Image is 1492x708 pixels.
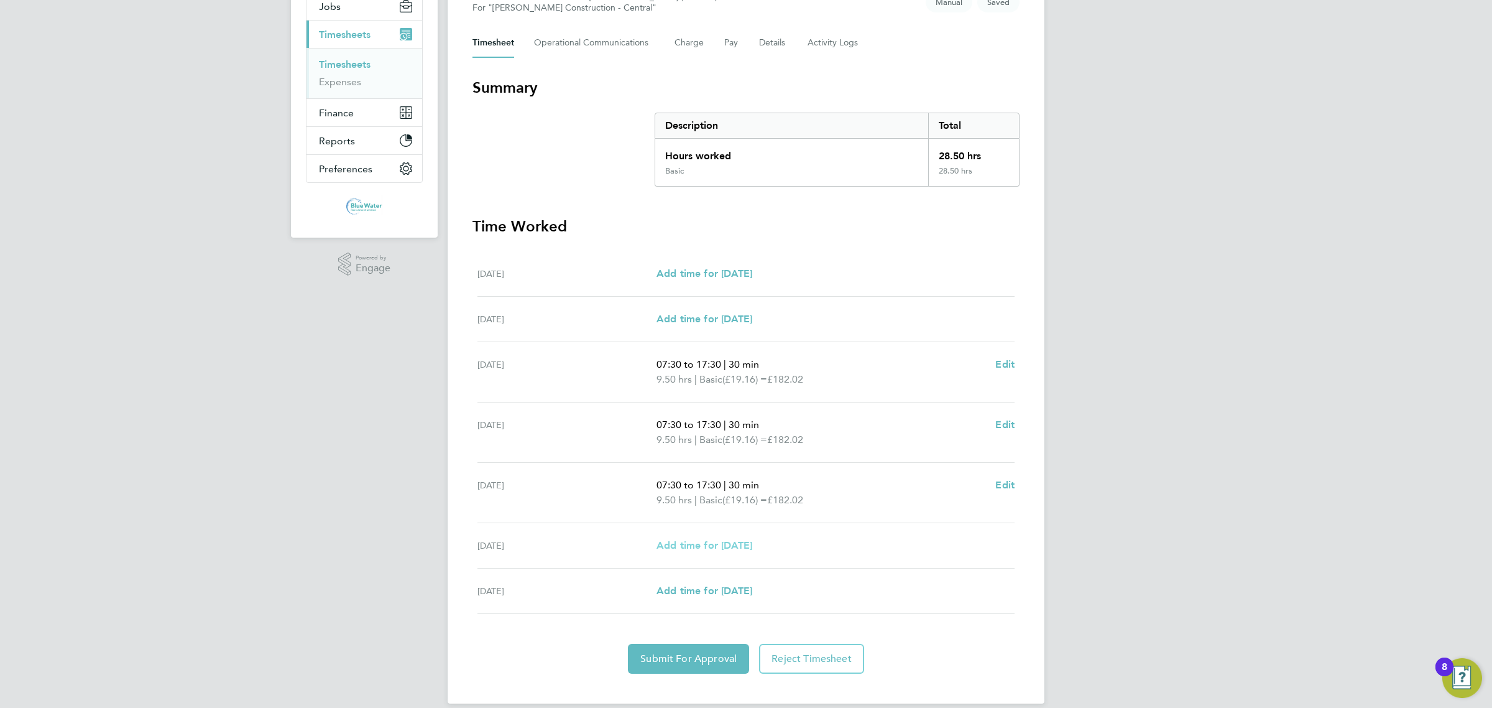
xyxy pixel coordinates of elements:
div: [DATE] [477,538,656,553]
span: | [694,434,697,445]
span: 30 min [729,419,759,431]
span: Edit [995,479,1015,491]
span: | [694,494,697,506]
span: Timesheets [319,29,371,40]
div: 28.50 hrs [928,139,1019,166]
span: 07:30 to 17:30 [656,479,721,491]
div: [DATE] [477,478,656,508]
img: bluewaterwales-logo-retina.png [346,195,383,215]
span: Edit [995,419,1015,431]
span: 9.50 hrs [656,434,692,445]
span: Reports [319,135,355,147]
button: Pay [724,28,739,58]
span: Basic [699,432,722,447]
span: (£19.16) = [722,373,767,385]
span: Edit [995,358,1015,370]
span: Jobs [319,1,341,12]
a: Add time for [DATE] [656,538,752,553]
button: Finance [306,99,422,126]
button: Operational Communications [534,28,655,58]
div: 28.50 hrs [928,166,1019,186]
a: Edit [995,357,1015,372]
div: Description [655,113,928,138]
span: Finance [319,107,354,119]
div: Total [928,113,1019,138]
div: [DATE] [477,584,656,599]
a: Powered byEngage [338,253,391,276]
button: Timesheets [306,21,422,48]
button: Open Resource Center, 8 new notifications [1442,658,1482,698]
span: £182.02 [767,434,803,445]
a: Timesheets [319,58,371,70]
span: Reject Timesheet [771,653,852,665]
button: Reports [306,127,422,154]
button: Details [759,28,788,58]
a: Expenses [319,76,361,88]
section: Timesheet [472,78,1020,674]
span: Preferences [319,163,372,175]
div: [DATE] [477,312,656,327]
button: Charge [675,28,704,58]
span: 9.50 hrs [656,494,692,506]
a: Go to home page [306,195,423,215]
span: | [694,373,697,385]
span: 07:30 to 17:30 [656,419,721,431]
div: Hours worked [655,139,928,166]
span: Add time for [DATE] [656,313,752,325]
div: For "[PERSON_NAME] Construction - Central" [472,2,722,13]
span: Add time for [DATE] [656,539,752,551]
div: 8 [1442,667,1447,683]
button: Preferences [306,155,422,182]
span: £182.02 [767,373,803,385]
button: Reject Timesheet [759,644,864,674]
span: Basic [699,493,722,508]
div: [DATE] [477,266,656,281]
span: Basic [699,372,722,387]
button: Submit For Approval [628,644,749,674]
span: Submit For Approval [640,653,737,665]
span: (£19.16) = [722,494,767,506]
button: Timesheet [472,28,514,58]
span: Engage [356,263,390,274]
div: Timesheets [306,48,422,98]
a: Add time for [DATE] [656,266,752,281]
a: Edit [995,417,1015,432]
span: Add time for [DATE] [656,585,752,597]
span: 30 min [729,479,759,491]
span: 07:30 to 17:30 [656,358,721,370]
div: Summary [655,113,1020,187]
div: [DATE] [477,417,656,447]
h3: Time Worked [472,217,1020,236]
div: [DATE] [477,357,656,387]
span: | [724,479,726,491]
span: £182.02 [767,494,803,506]
div: Basic [665,166,684,176]
h3: Summary [472,78,1020,98]
span: Add time for [DATE] [656,268,752,279]
span: | [724,358,726,370]
a: Add time for [DATE] [656,584,752,599]
span: 30 min [729,358,759,370]
span: Powered by [356,253,390,263]
a: Add time for [DATE] [656,312,752,327]
span: 9.50 hrs [656,373,692,385]
button: Activity Logs [808,28,860,58]
a: Edit [995,478,1015,493]
span: (£19.16) = [722,434,767,445]
span: | [724,419,726,431]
